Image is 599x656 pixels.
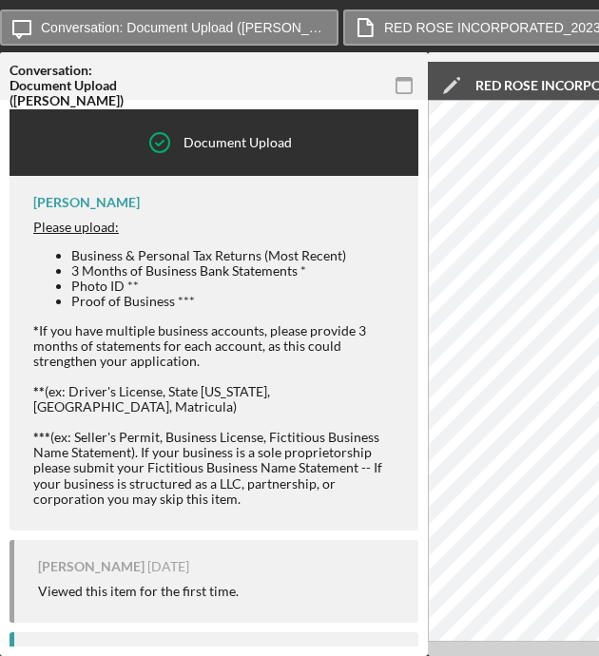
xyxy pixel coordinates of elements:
li: Proof of Business *** [71,294,399,309]
li: Photo ID ** [71,279,399,294]
time: 2025-09-11 13:19 [147,559,189,574]
li: Business & Personal Tax Returns (Most Recent) [71,248,399,263]
div: Conversation: Document Upload ([PERSON_NAME]) [10,63,143,108]
span: Please upload: [33,219,119,235]
div: [PERSON_NAME] [33,195,140,210]
div: [PERSON_NAME] [38,559,145,574]
li: 3 Months of Business Bank Statements * [71,263,399,279]
div: Document Upload [184,135,292,150]
label: Conversation: Document Upload ([PERSON_NAME]) [41,20,326,35]
div: Viewed this item for the first time. [38,584,239,599]
div: (ex: Seller's Permit, Business License, Fictitious Business Name Statement). If your business is ... [33,430,399,506]
div: (ex: Driver's License, State [US_STATE], [GEOGRAPHIC_DATA], Matricula) [33,384,399,415]
div: If you have multiple business accounts, please provide 3 months of statements for each account, a... [33,248,399,384]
